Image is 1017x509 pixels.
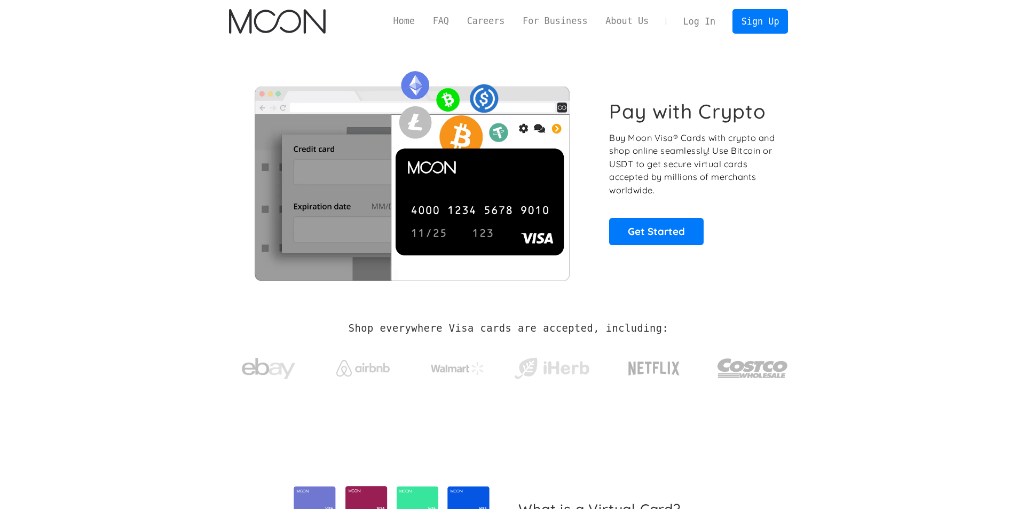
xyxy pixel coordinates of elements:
a: Sign Up [732,9,788,33]
h2: Shop everywhere Visa cards are accepted, including: [349,323,668,334]
img: ebay [242,352,295,386]
a: Home [384,14,424,28]
a: For Business [514,14,596,28]
a: ebay [229,341,309,391]
h1: Pay with Crypto [609,99,766,123]
a: FAQ [424,14,458,28]
a: home [229,9,326,34]
p: Buy Moon Visa® Cards with crypto and shop online seamlessly! Use Bitcoin or USDT to get secure vi... [609,131,776,197]
img: Walmart [431,362,484,375]
a: Airbnb [323,349,403,382]
a: Get Started [609,218,704,245]
a: Careers [458,14,514,28]
img: Moon Logo [229,9,326,34]
a: About Us [596,14,658,28]
img: Netflix [627,355,681,382]
a: Log In [674,10,724,33]
img: Airbnb [336,360,390,377]
a: Walmart [417,351,497,380]
img: Moon Cards let you spend your crypto anywhere Visa is accepted. [229,64,595,280]
a: iHerb [512,344,592,388]
a: Netflix [606,344,702,387]
img: iHerb [512,355,592,382]
a: Costco [717,338,789,394]
img: Costco [717,348,789,388]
